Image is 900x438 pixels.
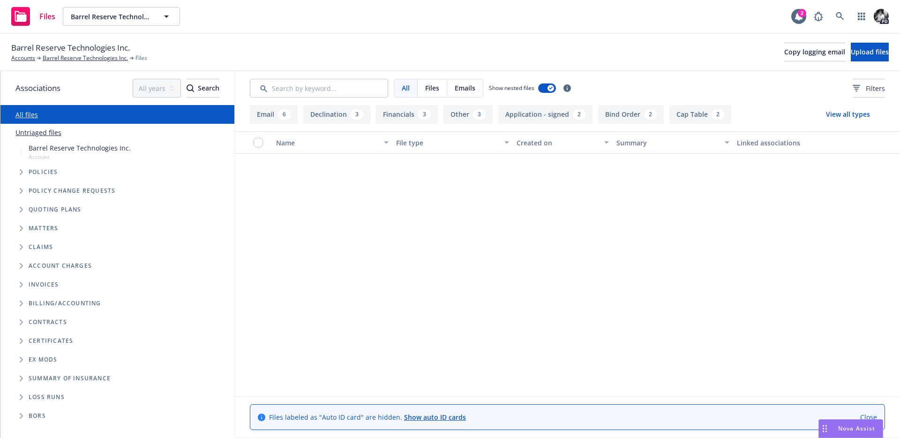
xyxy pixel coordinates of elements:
[278,109,291,120] div: 6
[187,84,194,92] svg: Search
[598,105,664,124] button: Bind Order
[7,3,59,30] a: Files
[404,413,466,422] a: Show auto ID cards
[712,109,724,120] div: 2
[860,412,877,422] a: Close
[29,153,131,161] span: Account
[851,43,889,61] button: Upload files
[272,131,392,154] button: Name
[303,105,370,124] button: Declination
[63,7,180,26] button: Barrel Reserve Technologies Inc.
[784,47,845,56] span: Copy logging email
[811,105,885,124] button: View all types
[29,413,46,419] span: BORs
[250,79,388,98] input: Search by keyword...
[473,109,486,120] div: 3
[853,79,885,98] button: Filters
[29,301,101,306] span: Billing/Accounting
[455,83,475,93] span: Emails
[613,131,733,154] button: Summary
[29,394,65,400] span: Loss Runs
[11,54,35,62] a: Accounts
[818,419,883,438] button: Nova Assist
[29,338,73,344] span: Certificates
[250,105,298,124] button: Email
[392,131,512,154] button: File type
[517,138,599,148] div: Created on
[402,83,410,93] span: All
[0,294,234,425] div: Folder Tree Example
[874,9,889,24] img: photo
[187,79,219,98] button: SearchSearch
[39,13,55,20] span: Files
[733,131,853,154] button: Linked associations
[513,131,613,154] button: Created on
[396,138,498,148] div: File type
[254,138,263,147] input: Select all
[29,207,82,212] span: Quoting plans
[29,143,131,153] span: Barrel Reserve Technologies Inc.
[11,42,130,54] span: Barrel Reserve Technologies Inc.
[418,109,431,120] div: 3
[135,54,147,62] span: Files
[15,82,60,94] span: Associations
[737,138,849,148] div: Linked associations
[376,105,438,124] button: Financials
[29,319,67,325] span: Contracts
[489,84,534,92] span: Show nested files
[853,83,885,93] span: Filters
[29,169,58,175] span: Policies
[29,282,59,287] span: Invoices
[29,244,53,250] span: Claims
[573,109,585,120] div: 2
[616,138,719,148] div: Summary
[851,47,889,56] span: Upload files
[29,357,57,362] span: Ex Mods
[15,110,38,119] a: All files
[425,83,439,93] span: Files
[838,424,875,432] span: Nova Assist
[29,376,111,381] span: Summary of insurance
[29,263,92,269] span: Account charges
[669,105,731,124] button: Cap Table
[809,7,828,26] a: Report a Bug
[269,412,466,422] span: Files labeled as "Auto ID card" are hidden.
[819,420,831,438] div: Drag to move
[866,83,885,93] span: Filters
[276,138,378,148] div: Name
[852,7,871,26] a: Switch app
[351,109,363,120] div: 3
[15,128,61,137] a: Untriaged files
[29,188,115,194] span: Policy change requests
[71,12,152,22] span: Barrel Reserve Technologies Inc.
[187,79,219,97] div: Search
[831,7,849,26] a: Search
[29,226,58,231] span: Matters
[784,43,845,61] button: Copy logging email
[443,105,493,124] button: Other
[43,54,128,62] a: Barrel Reserve Technologies Inc.
[498,105,592,124] button: Application - signed
[798,9,806,17] div: 2
[0,141,234,294] div: Tree Example
[644,109,657,120] div: 2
